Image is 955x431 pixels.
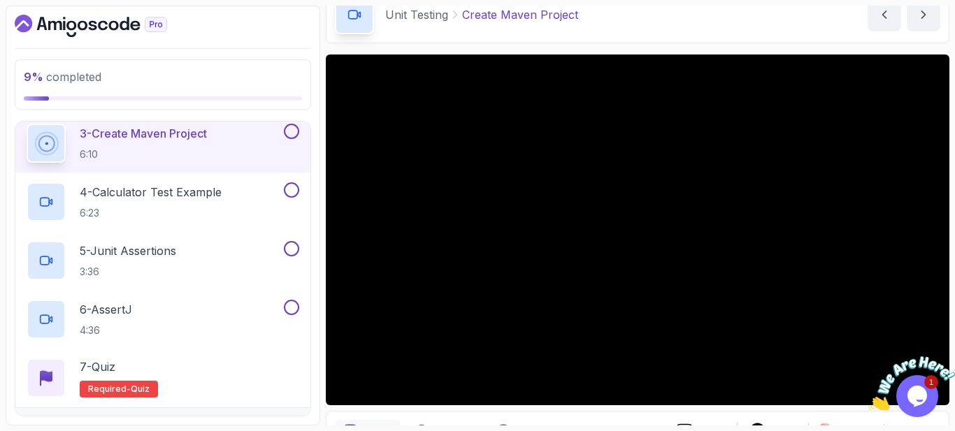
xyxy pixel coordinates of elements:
[24,70,101,84] span: completed
[27,241,299,280] button: 5-Junit Assertions3:36
[385,6,448,23] p: Unit Testing
[131,383,150,395] span: quiz
[80,242,176,259] p: 5 - Junit Assertions
[326,54,949,405] iframe: 3 - Create Maven Project
[88,383,131,395] span: Required-
[27,182,299,221] button: 4-Calculator Test Example6:23
[80,125,207,142] p: 3 - Create Maven Project
[868,344,955,410] iframe: chat widget
[80,301,132,318] p: 6 - AssertJ
[15,15,199,37] a: Dashboard
[80,147,207,161] p: 6:10
[27,124,299,163] button: 3-Create Maven Project6:10
[80,323,132,337] p: 4:36
[80,206,222,220] p: 6:23
[80,184,222,200] p: 4 - Calculator Test Example
[80,265,176,279] p: 3:36
[80,358,115,375] p: 7 - Quiz
[462,6,578,23] p: Create Maven Project
[27,358,299,397] button: 7-QuizRequired-quiz
[24,70,43,84] span: 9 %
[27,300,299,339] button: 6-AssertJ4:36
